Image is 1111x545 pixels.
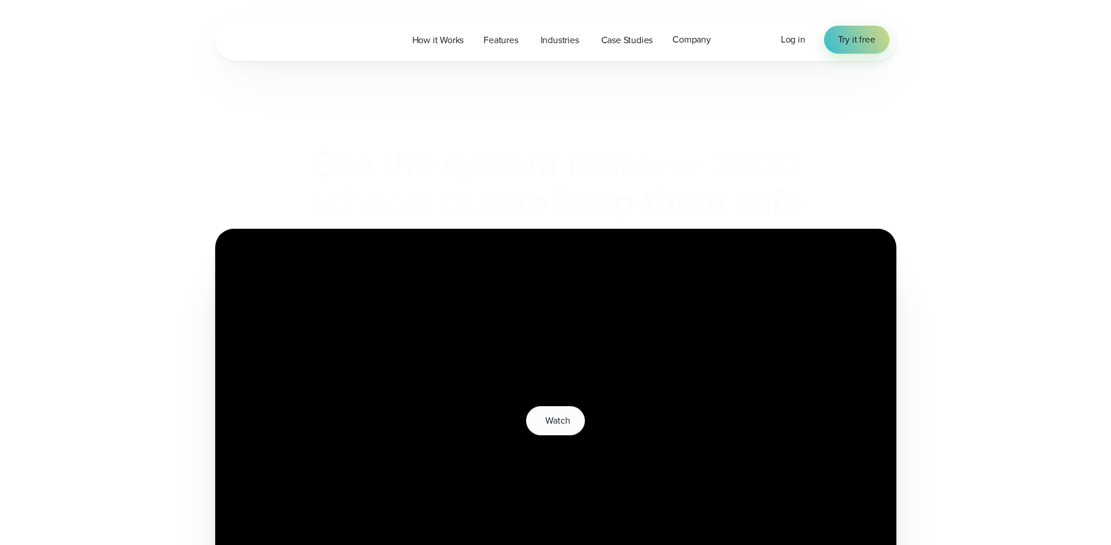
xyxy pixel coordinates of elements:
[601,33,653,47] span: Case Studies
[824,26,889,54] a: Try it free
[781,33,805,46] span: Log in
[541,33,579,47] span: Industries
[838,33,875,47] span: Try it free
[412,33,464,47] span: How it Works
[526,406,584,435] button: Watch
[591,28,663,52] a: Case Studies
[545,414,570,428] span: Watch
[781,33,805,47] a: Log in
[402,28,474,52] a: How it Works
[672,33,711,47] span: Company
[483,33,518,47] span: Features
